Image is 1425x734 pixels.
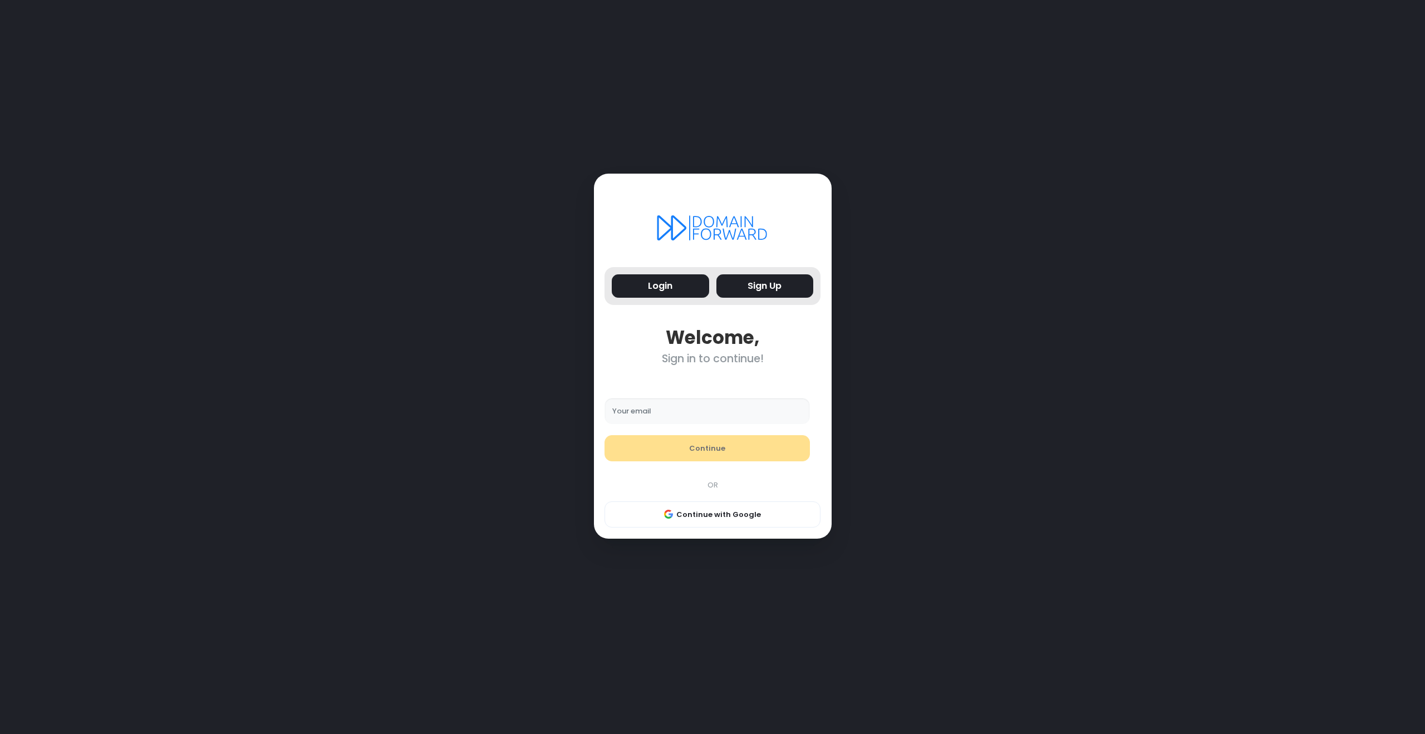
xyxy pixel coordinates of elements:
[605,352,820,365] div: Sign in to continue!
[605,501,820,528] button: Continue with Google
[612,274,709,298] button: Login
[599,480,826,491] div: OR
[716,274,814,298] button: Sign Up
[605,327,820,348] div: Welcome,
